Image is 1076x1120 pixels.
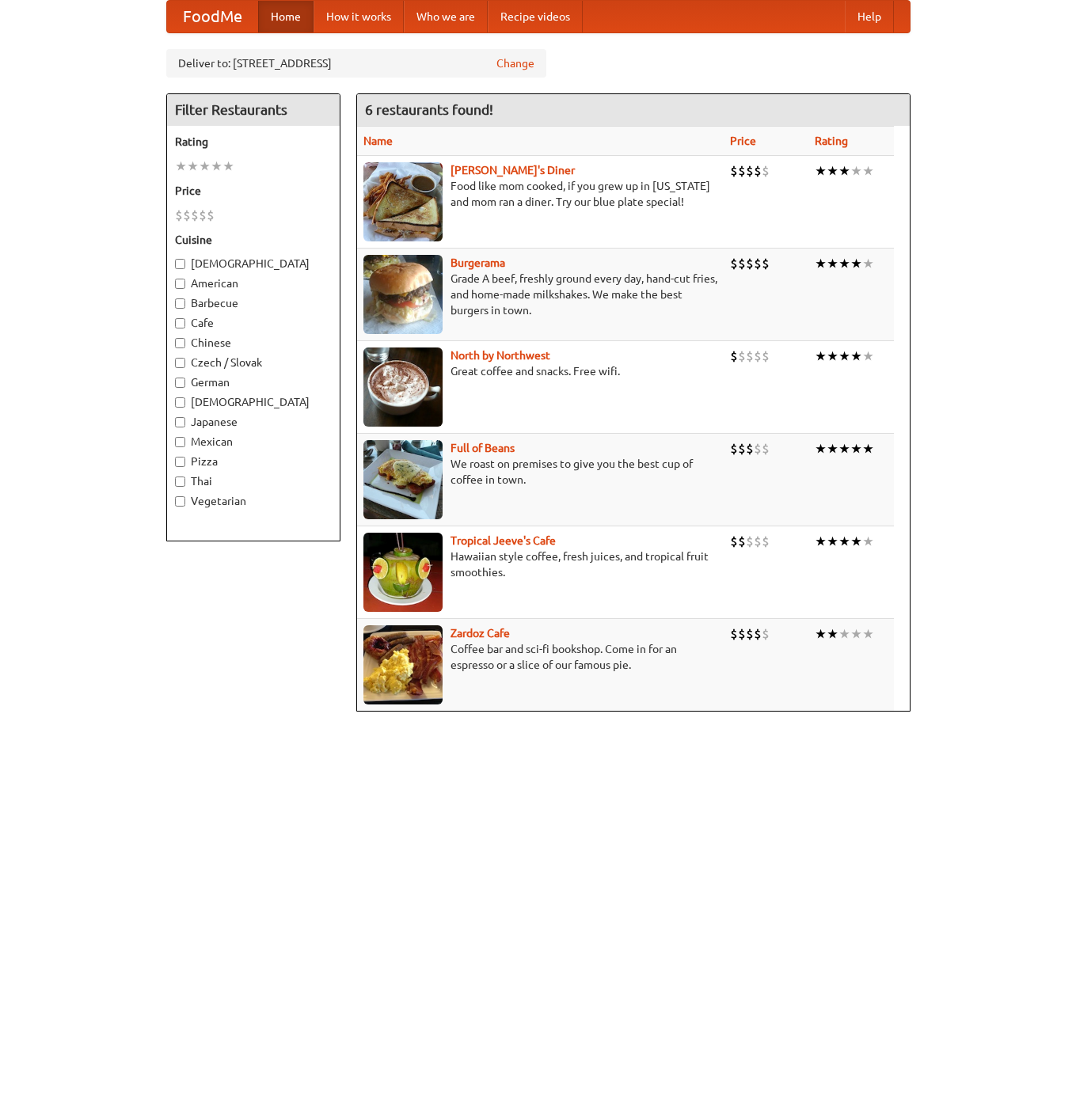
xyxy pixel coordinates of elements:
[730,533,738,550] li: $
[815,255,827,272] li: ★
[845,1,894,32] a: Help
[738,162,746,180] li: $
[730,347,738,365] li: $
[838,533,850,550] li: ★
[754,625,762,643] li: $
[175,315,332,331] label: Cafe
[211,158,222,175] li: ★
[451,349,550,362] a: North by Northwest
[175,437,185,447] input: Mexican
[258,1,314,32] a: Home
[175,158,187,175] li: ★
[167,94,340,126] h4: Filter Restaurants
[363,271,717,318] p: Grade A beef, freshly ground every day, hand-cut fries, and home-made milkshakes. We make the bes...
[175,496,185,507] input: Vegetarian
[451,164,575,177] a: [PERSON_NAME]'s Diner
[815,625,827,643] li: ★
[451,534,556,547] a: Tropical Jeeve's Cafe
[167,1,258,32] a: FoodMe
[175,298,185,309] input: Barbecue
[183,207,191,224] li: $
[175,374,332,390] label: German
[762,440,770,457] li: $
[175,414,332,430] label: Japanese
[363,162,443,241] img: sallys.jpg
[363,641,717,673] p: Coffee bar and sci-fi bookshop. Come in for an espresso or a slice of our famous pie.
[738,255,746,272] li: $
[175,183,332,199] h5: Price
[363,533,443,612] img: jeeves.jpg
[175,434,332,450] label: Mexican
[862,533,874,550] li: ★
[815,347,827,365] li: ★
[175,232,332,248] h5: Cuisine
[730,162,738,180] li: $
[451,256,505,269] a: Burgerama
[175,318,185,328] input: Cafe
[222,158,234,175] li: ★
[363,347,443,427] img: north.jpg
[738,533,746,550] li: $
[827,162,838,180] li: ★
[762,533,770,550] li: $
[815,440,827,457] li: ★
[175,454,332,469] label: Pizza
[175,473,332,489] label: Thai
[166,49,546,78] div: Deliver to: [STREET_ADDRESS]
[738,440,746,457] li: $
[488,1,583,32] a: Recipe videos
[363,363,717,379] p: Great coffee and snacks. Free wifi.
[838,440,850,457] li: ★
[815,533,827,550] li: ★
[762,255,770,272] li: $
[175,457,185,467] input: Pizza
[363,440,443,519] img: beans.jpg
[191,207,199,224] li: $
[827,347,838,365] li: ★
[838,347,850,365] li: ★
[451,627,510,640] b: Zardoz Cafe
[746,440,754,457] li: $
[827,625,838,643] li: ★
[175,256,332,271] label: [DEMOGRAPHIC_DATA]
[850,625,862,643] li: ★
[746,625,754,643] li: $
[363,456,717,488] p: We roast on premises to give you the best cup of coffee in town.
[175,207,183,224] li: $
[754,162,762,180] li: $
[175,275,332,291] label: American
[762,625,770,643] li: $
[175,355,332,370] label: Czech / Slovak
[730,625,738,643] li: $
[754,533,762,550] li: $
[730,255,738,272] li: $
[862,255,874,272] li: ★
[815,135,848,147] a: Rating
[404,1,488,32] a: Who we are
[363,625,443,704] img: zardoz.jpg
[175,259,185,269] input: [DEMOGRAPHIC_DATA]
[730,440,738,457] li: $
[838,162,850,180] li: ★
[175,134,332,150] h5: Rating
[754,255,762,272] li: $
[838,255,850,272] li: ★
[175,358,185,368] input: Czech / Slovak
[365,102,493,117] ng-pluralize: 6 restaurants found!
[175,493,332,509] label: Vegetarian
[175,279,185,289] input: American
[730,135,756,147] a: Price
[827,440,838,457] li: ★
[175,378,185,388] input: German
[862,162,874,180] li: ★
[862,625,874,643] li: ★
[827,255,838,272] li: ★
[850,347,862,365] li: ★
[175,397,185,408] input: [DEMOGRAPHIC_DATA]
[363,255,443,334] img: burgerama.jpg
[363,178,717,210] p: Food like mom cooked, if you grew up in [US_STATE] and mom ran a diner. Try our blue plate special!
